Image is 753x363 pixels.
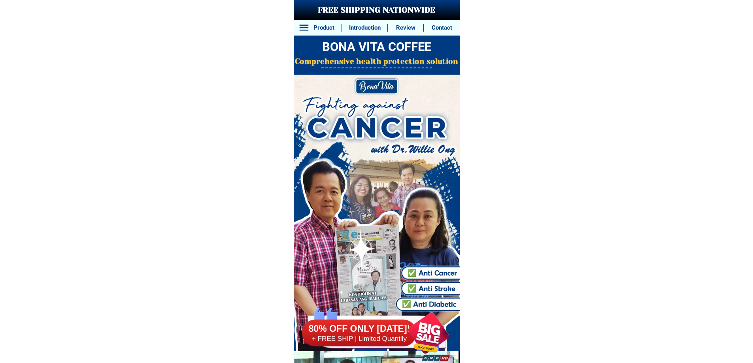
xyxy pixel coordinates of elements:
h6: Introduction [346,23,383,32]
h6: 80% OFF ONLY [DATE]! [300,323,417,335]
h2: Comprehensive health protection solution [294,56,460,68]
h3: FREE SHIPPING NATIONWIDE [294,4,460,16]
h2: BONA VITA COFFEE [294,38,460,56]
h6: Contact [428,23,455,32]
h6: Review [393,23,419,32]
h6: + FREE SHIP | Limited Quantily [300,335,417,344]
h6: Product [310,23,337,32]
